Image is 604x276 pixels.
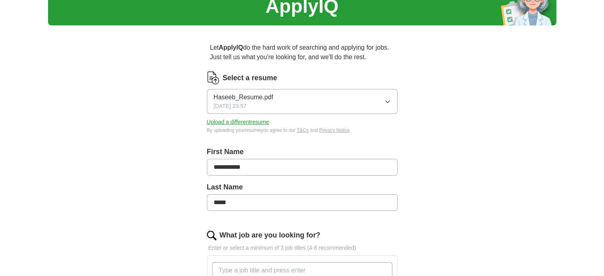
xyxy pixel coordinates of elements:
span: [DATE] 23:57 [214,102,247,110]
label: Select a resume [223,73,277,83]
div: By uploading your resume you agree to our and . [207,127,398,134]
span: Haseeb_Resume.pdf [214,93,273,102]
button: Haseeb_Resume.pdf[DATE] 23:57 [207,89,398,114]
label: What job are you looking for? [220,230,320,241]
label: Last Name [207,182,398,193]
p: Enter or select a minimum of 3 job titles (4-8 recommended) [207,244,398,252]
img: search.png [207,231,216,240]
img: CV Icon [207,71,220,84]
label: First Name [207,147,398,157]
button: Upload a differentresume [207,118,269,126]
a: T&Cs [297,127,309,133]
p: Let do the hard work of searching and applying for jobs. Just tell us what you're looking for, an... [207,40,398,65]
strong: ApplyIQ [219,44,243,51]
a: Privacy Notice [319,127,350,133]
